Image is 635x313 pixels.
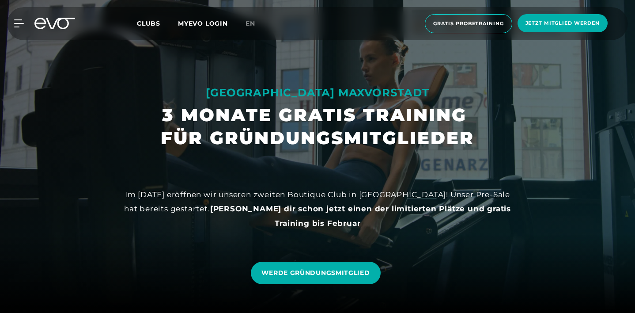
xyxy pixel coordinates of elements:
strong: [PERSON_NAME] dir schon jetzt einen der limitierten Plätze und gratis Training bis Februar [210,204,511,227]
span: WERDE GRÜNDUNGSMITGLIED [261,268,370,278]
div: [GEOGRAPHIC_DATA] MAXVORSTADT [161,86,474,100]
h1: 3 MONATE GRATIS TRAINING FÜR GRÜNDUNGSMITGLIEDER [161,103,474,149]
a: WERDE GRÜNDUNGSMITGLIED [251,262,380,284]
span: Gratis Probetraining [433,20,504,27]
span: Jetzt Mitglied werden [525,19,600,27]
a: MYEVO LOGIN [178,19,228,27]
span: en [246,19,255,27]
a: en [246,19,266,29]
a: Jetzt Mitglied werden [515,14,610,33]
span: Clubs [137,19,160,27]
a: Gratis Probetraining [422,14,515,33]
div: Im [DATE] eröffnen wir unseren zweiten Boutique Club in [GEOGRAPHIC_DATA]! Unser Pre-Sale hat ber... [119,187,516,230]
a: Clubs [137,19,178,27]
